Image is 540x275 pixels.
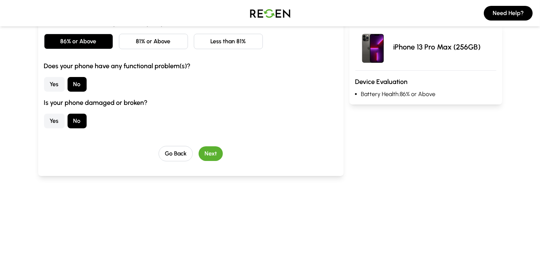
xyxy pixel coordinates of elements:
[44,34,113,49] button: 86% or Above
[355,77,496,87] h3: Device Evaluation
[44,98,338,108] h3: Is your phone damaged or broken?
[44,61,338,71] h3: Does your phone have any functional problem(s)?
[199,146,223,161] button: Next
[119,34,188,49] button: 81% or Above
[68,77,87,92] button: No
[361,90,496,99] li: Battery Health: 86% or Above
[159,146,193,161] button: Go Back
[194,34,263,49] button: Less than 81%
[44,77,65,92] button: Yes
[244,3,296,23] img: Logo
[394,42,481,52] p: iPhone 13 Pro Max (256GB)
[44,114,65,128] button: Yes
[68,114,87,128] button: No
[355,29,391,65] img: iPhone 13 Pro Max
[484,6,533,21] button: Need Help?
